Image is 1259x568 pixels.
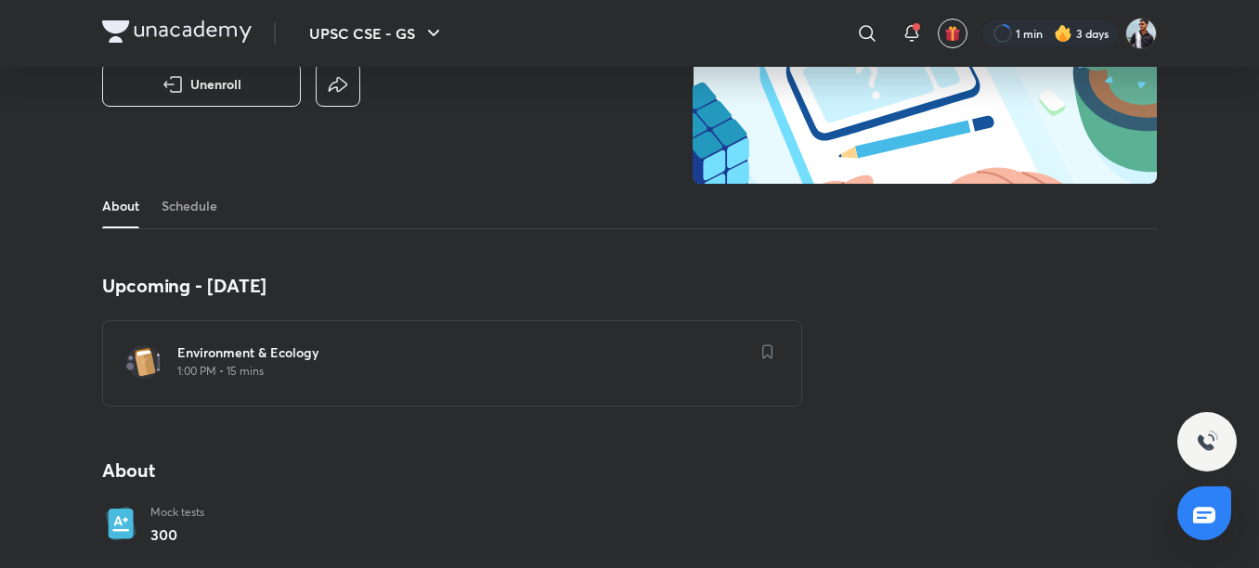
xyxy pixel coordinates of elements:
p: 300 [150,523,204,546]
img: Hitesh Kumar [1125,18,1157,49]
img: save [762,344,773,359]
img: streak [1054,24,1072,43]
h4: About [102,458,802,483]
img: ttu [1196,431,1218,453]
img: avatar [944,25,961,42]
img: Company Logo [102,20,252,43]
button: Unenroll [102,62,301,107]
p: 1:00 PM • 15 mins [177,364,749,379]
p: Mock tests [150,505,204,520]
h6: Environment & Ecology [177,343,749,362]
h4: Upcoming - [DATE] [102,274,802,298]
span: Unenroll [190,75,241,94]
a: Company Logo [102,20,252,47]
a: About [102,184,139,228]
button: UPSC CSE - GS [298,15,456,52]
img: test [125,343,162,381]
a: Schedule [162,184,217,228]
button: avatar [938,19,967,48]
